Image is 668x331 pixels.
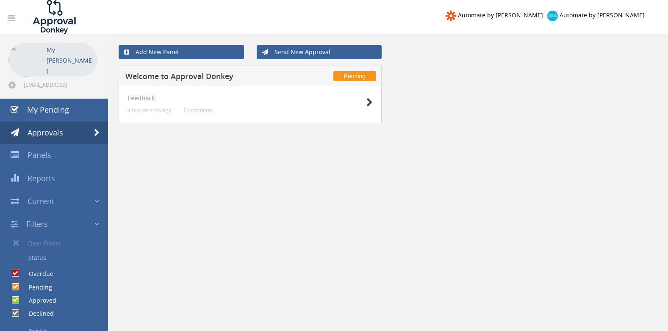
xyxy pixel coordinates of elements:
label: Approved [20,296,56,305]
label: Declined [20,309,54,318]
span: Automate by [PERSON_NAME] [560,11,645,19]
a: Clear Filters [6,235,108,251]
span: Reports [28,173,55,183]
span: Automate by [PERSON_NAME] [458,11,543,19]
small: a few seconds ago [128,107,171,113]
span: Approvals [28,127,63,138]
span: Filters [26,219,48,229]
a: Add New Panel [119,45,244,59]
p: My [PERSON_NAME] [47,44,93,76]
h4: Feedback [128,94,373,102]
h5: Welcome to Approval Donkey [125,72,300,83]
span: Current [28,196,54,206]
img: xero-logo.png [547,11,558,21]
img: zapier-logomark.png [446,11,456,21]
label: Pending [20,283,52,292]
small: 0 comments... [184,107,217,113]
span: My Pending [27,105,69,115]
span: [EMAIL_ADDRESS][DOMAIN_NAME] [24,81,96,88]
a: Send New Approval [257,45,382,59]
span: Panels [28,150,51,160]
a: Status [6,251,108,265]
span: Pending [333,71,376,81]
label: Overdue [20,270,53,278]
